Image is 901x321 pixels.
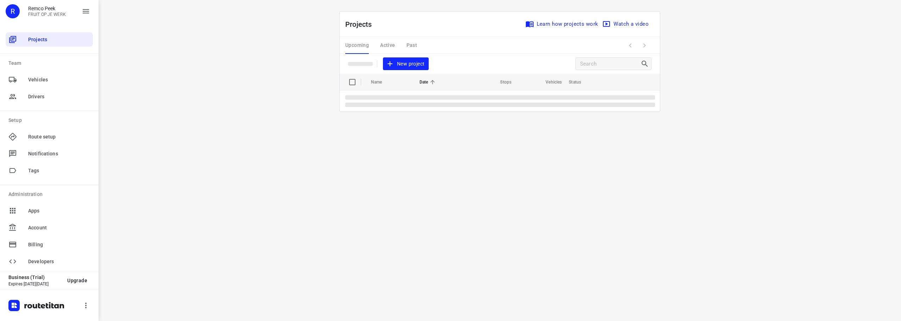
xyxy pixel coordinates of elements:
[6,221,93,235] div: Account
[6,130,93,144] div: Route setup
[383,57,429,70] button: New project
[6,237,93,252] div: Billing
[580,58,641,69] input: Search projects
[6,163,93,178] div: Tags
[8,274,62,280] p: Business (Trial)
[28,93,90,100] span: Drivers
[28,258,90,265] span: Developers
[67,278,87,283] span: Upgrade
[420,78,437,86] span: Date
[641,60,651,68] div: Search
[28,6,66,11] p: Remco Peek
[8,191,93,198] p: Administration
[8,60,93,67] p: Team
[6,4,20,18] div: R
[345,19,378,30] p: Projects
[28,207,90,215] span: Apps
[6,89,93,104] div: Drivers
[28,241,90,248] span: Billing
[28,133,90,141] span: Route setup
[28,12,66,17] p: FRUIT OP JE WERK
[28,150,90,158] span: Notifications
[6,204,93,218] div: Apps
[28,76,90,84] span: Vehicles
[28,224,90,232] span: Account
[6,147,93,161] div: Notifications
[623,38,637,53] span: Previous Page
[6,73,93,87] div: Vehicles
[62,274,93,287] button: Upgrade
[6,32,93,47] div: Projects
[536,78,562,86] span: Vehicles
[28,167,90,174] span: Tags
[637,38,651,53] span: Next Page
[371,78,391,86] span: Name
[387,60,424,68] span: New project
[6,254,93,268] div: Developers
[491,78,511,86] span: Stops
[8,117,93,124] p: Setup
[569,78,590,86] span: Status
[8,282,62,286] p: Expires [DATE][DATE]
[28,36,90,43] span: Projects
